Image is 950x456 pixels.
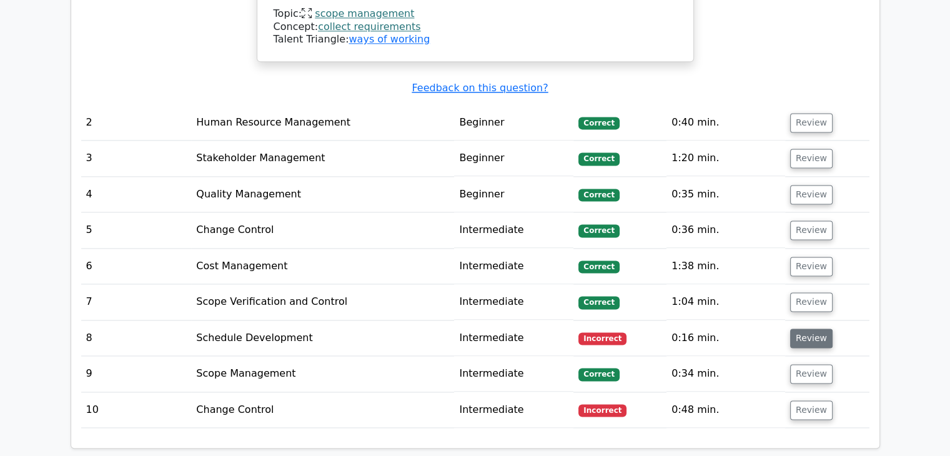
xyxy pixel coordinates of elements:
[578,296,619,309] span: Correct
[666,177,785,212] td: 0:35 min.
[191,356,454,392] td: Scope Management
[81,392,192,428] td: 10
[81,141,192,176] td: 3
[790,113,833,132] button: Review
[578,117,619,129] span: Correct
[790,257,833,276] button: Review
[454,249,573,284] td: Intermediate
[191,284,454,320] td: Scope Verification and Control
[666,392,785,428] td: 0:48 min.
[454,212,573,248] td: Intermediate
[191,320,454,356] td: Schedule Development
[454,356,573,392] td: Intermediate
[666,249,785,284] td: 1:38 min.
[454,320,573,356] td: Intermediate
[274,7,677,46] div: Talent Triangle:
[81,320,192,356] td: 8
[349,33,430,45] a: ways of working
[790,185,833,204] button: Review
[191,212,454,248] td: Change Control
[578,189,619,201] span: Correct
[666,320,785,356] td: 0:16 min.
[274,7,677,21] div: Topic:
[191,141,454,176] td: Stakeholder Management
[454,105,573,141] td: Beginner
[274,21,677,34] div: Concept:
[790,364,833,384] button: Review
[578,152,619,165] span: Correct
[81,177,192,212] td: 4
[315,7,414,19] a: scope management
[790,292,833,312] button: Review
[454,141,573,176] td: Beginner
[81,105,192,141] td: 2
[790,149,833,168] button: Review
[191,177,454,212] td: Quality Management
[666,212,785,248] td: 0:36 min.
[191,249,454,284] td: Cost Management
[412,82,548,94] a: Feedback on this question?
[454,284,573,320] td: Intermediate
[666,356,785,392] td: 0:34 min.
[578,260,619,273] span: Correct
[578,404,626,417] span: Incorrect
[790,329,833,348] button: Review
[81,284,192,320] td: 7
[191,105,454,141] td: Human Resource Management
[666,284,785,320] td: 1:04 min.
[578,368,619,380] span: Correct
[578,332,626,345] span: Incorrect
[790,400,833,420] button: Review
[81,356,192,392] td: 9
[81,212,192,248] td: 5
[578,224,619,237] span: Correct
[81,249,192,284] td: 6
[666,105,785,141] td: 0:40 min.
[191,392,454,428] td: Change Control
[454,392,573,428] td: Intermediate
[318,21,421,32] a: collect requirements
[790,221,833,240] button: Review
[454,177,573,212] td: Beginner
[666,141,785,176] td: 1:20 min.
